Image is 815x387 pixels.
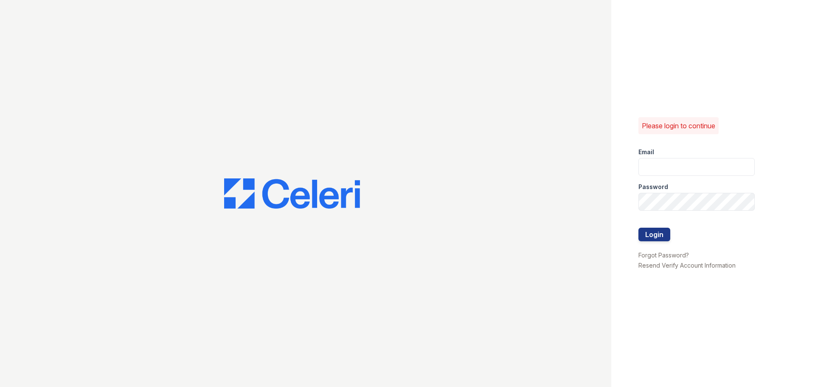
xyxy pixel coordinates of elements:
button: Login [638,228,670,241]
p: Please login to continue [642,121,715,131]
img: CE_Logo_Blue-a8612792a0a2168367f1c8372b55b34899dd931a85d93a1a3d3e32e68fde9ad4.png [224,178,360,209]
a: Forgot Password? [638,251,689,259]
label: Password [638,183,668,191]
label: Email [638,148,654,156]
a: Resend Verify Account Information [638,262,736,269]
